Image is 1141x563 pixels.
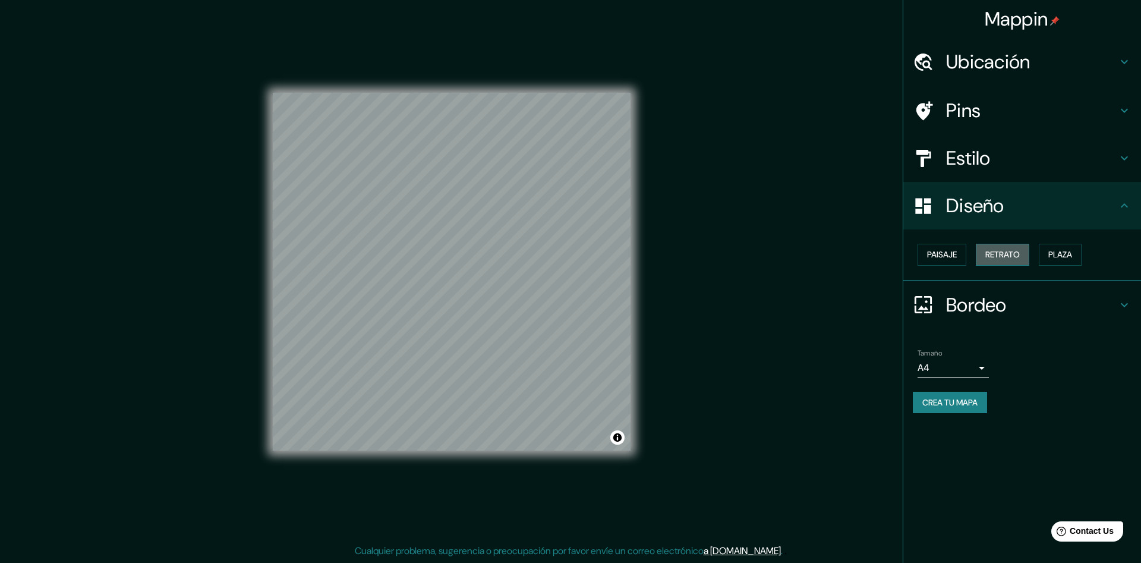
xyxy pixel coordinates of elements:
[913,392,987,414] button: Crea tu mapa
[1050,16,1060,26] img: pin-icon.png
[273,93,631,451] canvas: Mapa
[903,134,1141,182] div: Estilo
[784,544,787,558] div: .
[946,146,1117,170] h4: Estilo
[903,87,1141,134] div: Pins
[946,99,1117,122] h4: Pins
[918,348,942,358] label: Tamaño
[903,281,1141,329] div: Bordeo
[946,293,1117,317] h4: Bordeo
[985,7,1060,31] h4: Mappin
[783,544,784,558] div: .
[976,244,1029,266] button: Retrato
[903,182,1141,229] div: Diseño
[918,358,989,378] div: A4
[903,38,1141,86] div: Ubicación
[946,194,1117,218] h4: Diseño
[1039,244,1082,266] button: Plaza
[610,430,625,445] button: Atribución de choques
[355,544,783,558] p: Cualquier problema, sugerencia o preocupación por favor envíe un correo electrónico .
[704,545,781,557] a: a [DOMAIN_NAME]
[946,50,1117,74] h4: Ubicación
[1035,517,1128,550] iframe: Help widget launcher
[918,244,966,266] button: Paisaje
